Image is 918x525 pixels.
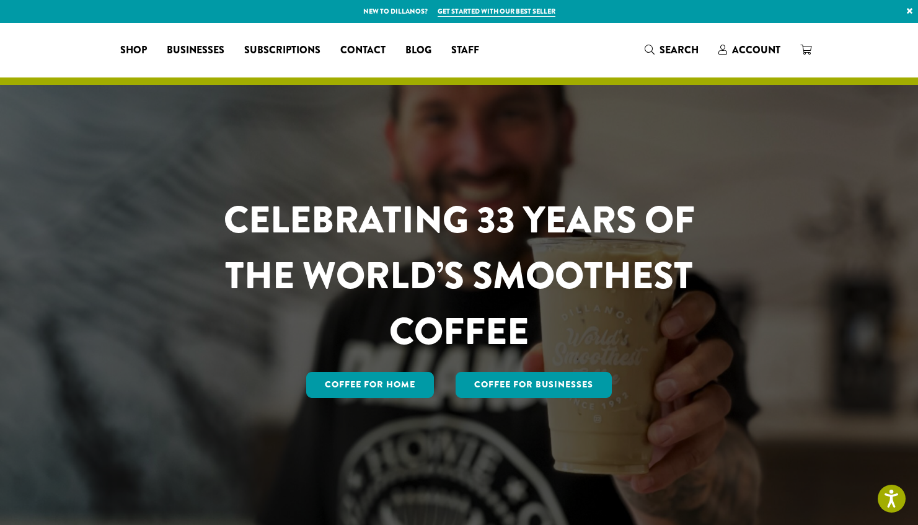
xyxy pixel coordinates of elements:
[405,43,431,58] span: Blog
[438,6,555,17] a: Get started with our best seller
[167,43,224,58] span: Businesses
[441,40,489,60] a: Staff
[110,40,157,60] a: Shop
[340,43,386,58] span: Contact
[187,192,731,360] h1: CELEBRATING 33 YEARS OF THE WORLD’S SMOOTHEST COFFEE
[456,372,612,398] a: Coffee For Businesses
[120,43,147,58] span: Shop
[451,43,479,58] span: Staff
[306,372,434,398] a: Coffee for Home
[660,43,699,57] span: Search
[244,43,320,58] span: Subscriptions
[635,40,708,60] a: Search
[732,43,780,57] span: Account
